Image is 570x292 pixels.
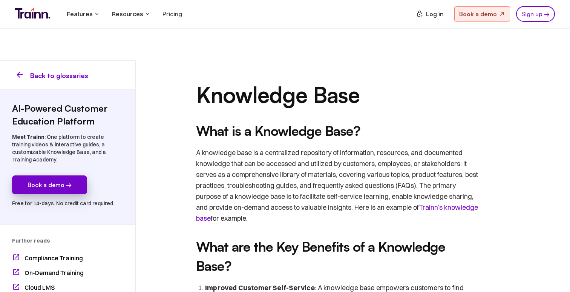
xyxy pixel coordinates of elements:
strong: What is a Knowledge Base? [196,122,360,139]
img: Trainn Logo [15,8,50,18]
p: Further reads [12,237,123,244]
span: Log in [426,10,444,18]
span: Resources [112,10,143,18]
a: Sign up → [516,6,555,22]
h3: AI-Powered Customer Education Platform [12,102,120,128]
span: Features [67,10,93,18]
a: Log in [412,7,448,21]
a: Book a demo → [12,175,87,194]
p: : One platform to create training videos & interactive guides, a customizable Knowledge Base, and... [12,133,120,163]
strong: What are the Key Benefits of a Knowledge Base? [196,238,445,274]
p: A knowledge base is a centralized repository of information, resources, and documented knowledge ... [196,147,479,224]
a: Compliance Training [12,248,83,267]
a: On-Demand Training [12,263,84,282]
h1: Knowledge Base [196,81,479,108]
span: Book a demo [459,10,497,18]
a: Book a demo [454,6,510,22]
p: Free for 14-days. No credit card required. [12,199,120,207]
b: Meet Trainn [12,133,44,140]
strong: Improved Customer Self-Service [205,283,315,292]
a: Pricing [162,10,182,18]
